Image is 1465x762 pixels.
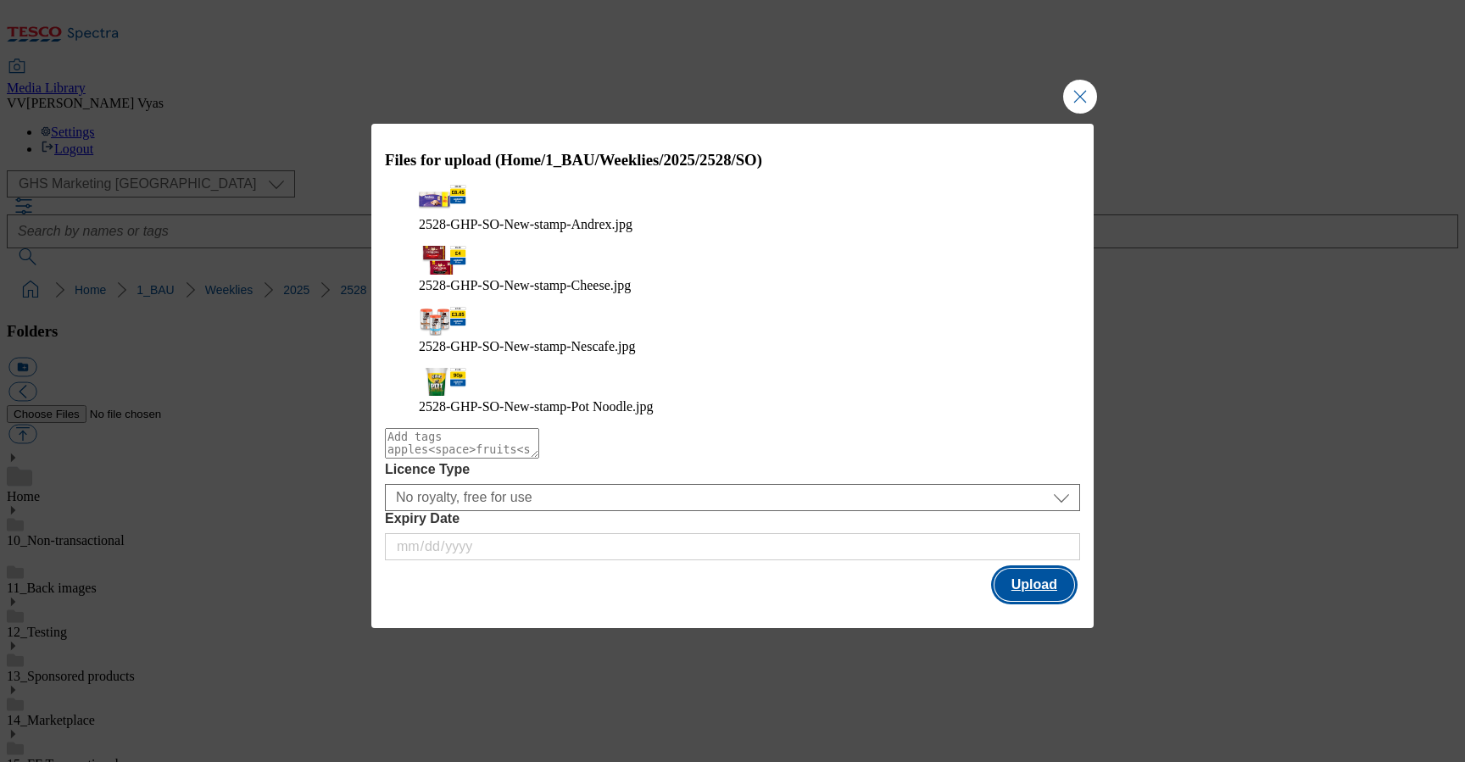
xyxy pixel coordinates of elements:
label: Expiry Date [385,511,1080,526]
button: Close Modal [1063,80,1097,114]
img: preview [419,185,470,214]
figcaption: 2528-GHP-SO-New-stamp-Pot Noodle.jpg [419,399,1046,414]
figcaption: 2528-GHP-SO-New-stamp-Cheese.jpg [419,278,1046,293]
figcaption: 2528-GHP-SO-New-stamp-Nescafe.jpg [419,339,1046,354]
img: preview [419,246,470,275]
label: Licence Type [385,462,1080,477]
img: preview [419,307,470,336]
h3: Files for upload (Home/1_BAU/Weeklies/2025/2528/SO) [385,151,1080,170]
figcaption: 2528-GHP-SO-New-stamp-Andrex.jpg [419,217,1046,232]
div: Modal [371,124,1094,629]
img: preview [419,368,470,397]
button: Upload [994,569,1074,601]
